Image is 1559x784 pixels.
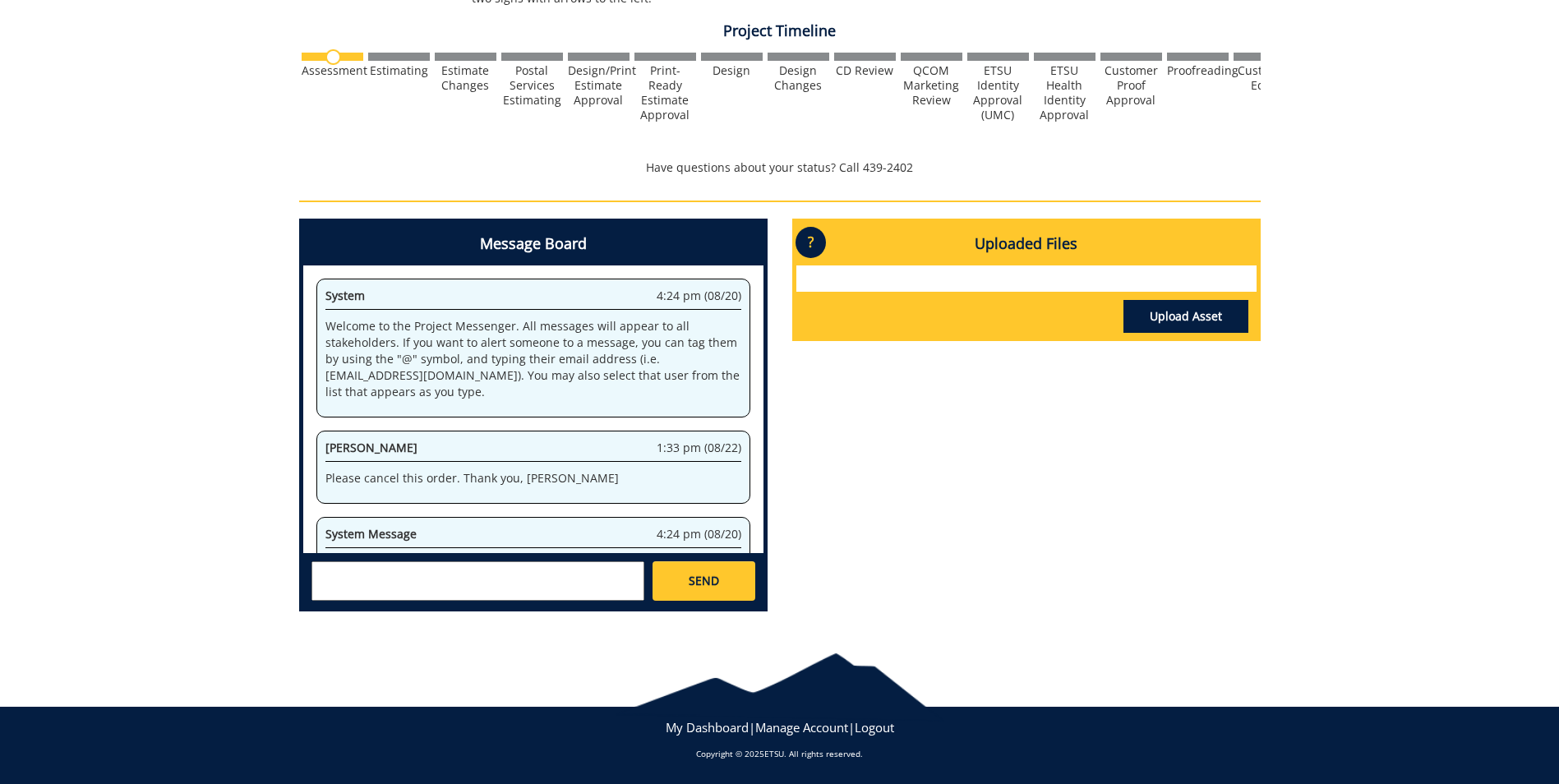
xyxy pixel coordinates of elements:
a: Upload Asset [1123,300,1248,333]
div: Print-Ready Estimate Approval [634,63,696,122]
a: ETSU [764,748,784,759]
p: Have questions about your status? Call 439-2402 [299,159,1261,176]
div: Design/Print Estimate Approval [568,63,630,108]
span: System Message [325,526,417,542]
a: Manage Account [755,719,848,736]
textarea: messageToSend [311,561,644,601]
div: QCOM Marketing Review [901,63,962,108]
img: no [325,49,341,65]
span: 4:24 pm (08/20) [657,288,741,304]
div: Estimate Changes [435,63,496,93]
h4: Project Timeline [299,23,1261,39]
p: ? [796,227,826,258]
div: Assessment [302,63,363,78]
h4: Message Board [303,223,763,265]
span: 4:24 pm (08/20) [657,526,741,542]
p: Please cancel this order. Thank you, [PERSON_NAME] [325,470,741,487]
div: Proofreading [1167,63,1229,78]
span: System [325,288,365,303]
span: 1:33 pm (08/22) [657,440,741,456]
div: Postal Services Estimating [501,63,563,108]
h4: Uploaded Files [796,223,1257,265]
a: SEND [653,561,754,601]
span: [PERSON_NAME] [325,440,417,455]
div: ETSU Health Identity Approval [1034,63,1095,122]
p: Welcome to the Project Messenger. All messages will appear to all stakeholders. If you want to al... [325,318,741,400]
span: SEND [689,573,719,589]
a: My Dashboard [666,719,749,736]
a: Logout [855,719,894,736]
div: Design [701,63,763,78]
div: Customer Proof Approval [1100,63,1162,108]
div: Design Changes [768,63,829,93]
div: CD Review [834,63,896,78]
div: Customer Edits [1234,63,1295,93]
div: ETSU Identity Approval (UMC) [967,63,1029,122]
div: Estimating [368,63,430,78]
